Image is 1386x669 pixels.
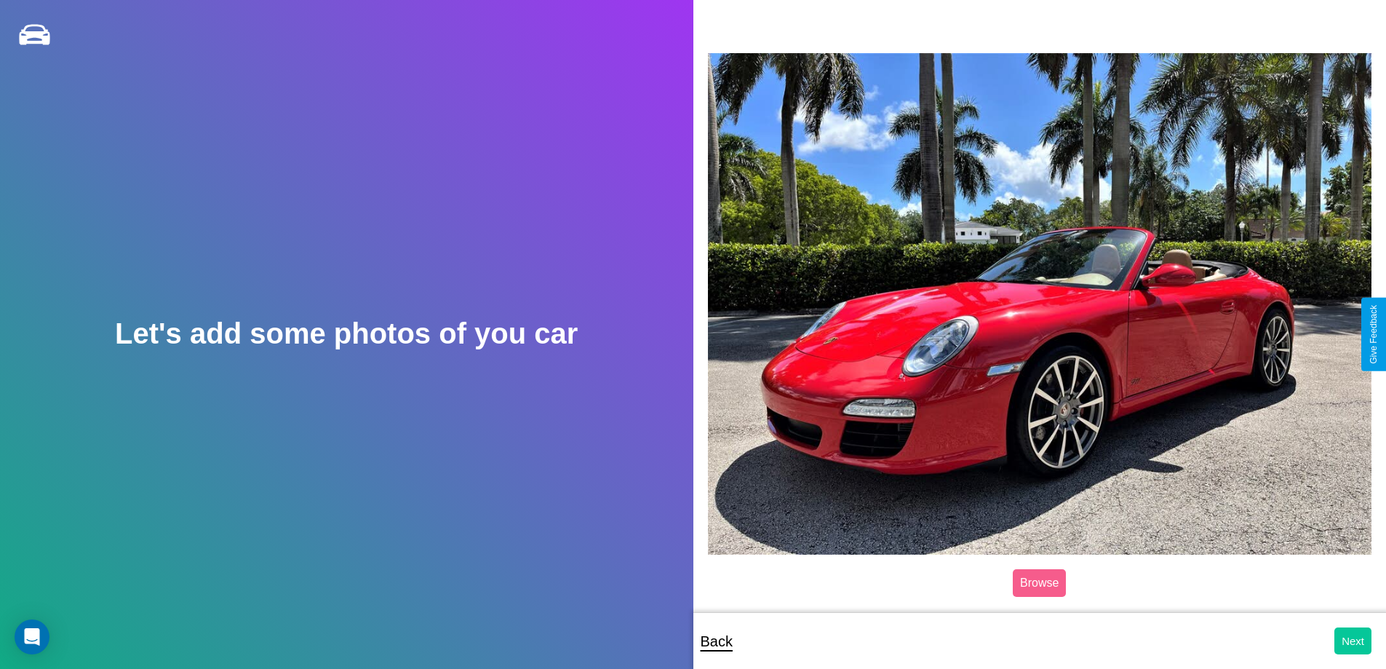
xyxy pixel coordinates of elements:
[1334,628,1371,654] button: Next
[115,317,578,350] h2: Let's add some photos of you car
[15,619,49,654] div: Open Intercom Messenger
[708,53,1372,554] img: posted
[1369,305,1379,364] div: Give Feedback
[1013,569,1066,597] label: Browse
[701,628,733,654] p: Back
